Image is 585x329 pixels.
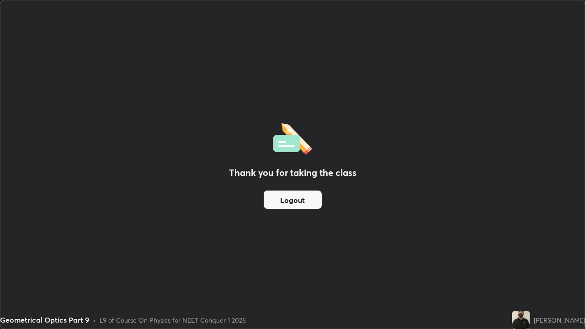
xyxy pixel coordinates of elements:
[264,191,322,209] button: Logout
[93,315,96,325] div: •
[512,311,530,329] img: c21a7924776a486d90e20529bf12d3cf.jpg
[100,315,246,325] div: L9 of Course On Physics for NEET Conquer 1 2025
[534,315,585,325] div: [PERSON_NAME]
[273,120,312,155] img: offlineFeedback.1438e8b3.svg
[229,166,356,180] h2: Thank you for taking the class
